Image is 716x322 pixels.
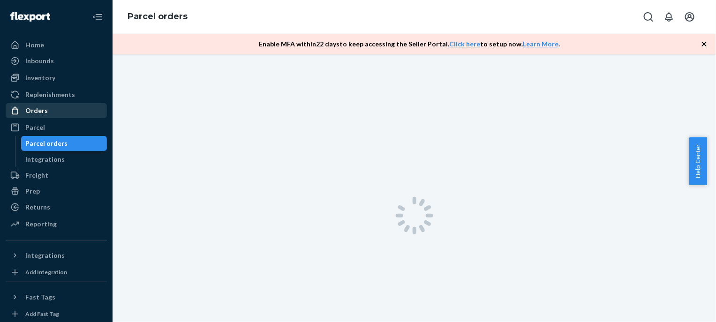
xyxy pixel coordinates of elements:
[660,7,678,26] button: Open notifications
[25,292,55,302] div: Fast Tags
[10,12,50,22] img: Flexport logo
[6,120,107,135] a: Parcel
[25,171,48,180] div: Freight
[6,290,107,305] button: Fast Tags
[259,39,560,49] p: Enable MFA within 22 days to keep accessing the Seller Portal. to setup now. .
[6,248,107,263] button: Integrations
[6,267,107,278] a: Add Integration
[6,217,107,232] a: Reporting
[523,40,559,48] a: Learn More
[120,3,195,30] ol: breadcrumbs
[680,7,699,26] button: Open account menu
[6,103,107,118] a: Orders
[21,152,107,167] a: Integrations
[689,137,707,185] button: Help Center
[6,200,107,215] a: Returns
[450,40,481,48] a: Click here
[6,70,107,85] a: Inventory
[25,73,55,82] div: Inventory
[25,202,50,212] div: Returns
[6,168,107,183] a: Freight
[25,90,75,99] div: Replenishments
[25,123,45,132] div: Parcel
[25,268,67,276] div: Add Integration
[25,56,54,66] div: Inbounds
[6,87,107,102] a: Replenishments
[6,184,107,199] a: Prep
[639,7,658,26] button: Open Search Box
[25,219,57,229] div: Reporting
[6,53,107,68] a: Inbounds
[6,37,107,52] a: Home
[25,187,40,196] div: Prep
[88,7,107,26] button: Close Navigation
[25,40,44,50] div: Home
[128,11,188,22] a: Parcel orders
[21,136,107,151] a: Parcel orders
[25,310,59,318] div: Add Fast Tag
[25,251,65,260] div: Integrations
[26,139,68,148] div: Parcel orders
[6,308,107,320] a: Add Fast Tag
[25,106,48,115] div: Orders
[26,155,65,164] div: Integrations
